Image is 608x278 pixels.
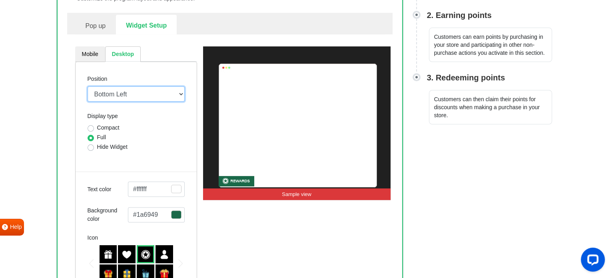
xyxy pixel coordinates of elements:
div: Previous slide [90,259,94,268]
span: Help [10,223,22,232]
a: Pop up [75,15,116,35]
h3: 3. Redeeming points [427,72,505,84]
p: Customers can then claim their points for discounts when making a purchase in your store. [429,90,552,124]
div: REWARDS [230,179,250,184]
label: Text color [88,185,128,194]
label: Position [88,75,108,83]
img: widget_preview_desktop.79b2d859.webp [203,46,391,200]
label: Background color [88,206,128,223]
iframe: LiveChat chat widget [574,244,608,278]
label: Display type [88,112,118,120]
p: Sample view [203,188,391,200]
label: Full [97,133,106,142]
label: Compact [97,124,120,132]
div: Next slide [179,259,183,268]
img: 03-widget-icon.png [222,178,229,184]
label: Icon [88,234,98,242]
a: Widget Setup [116,15,177,34]
a: Mobile [75,46,105,62]
label: Hide Widget [97,143,128,151]
a: Desktop [105,46,141,62]
p: Customers can earn points by purchasing in your store and participating in other non-purchase act... [429,28,552,62]
h3: 2. Earning points [427,9,492,21]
